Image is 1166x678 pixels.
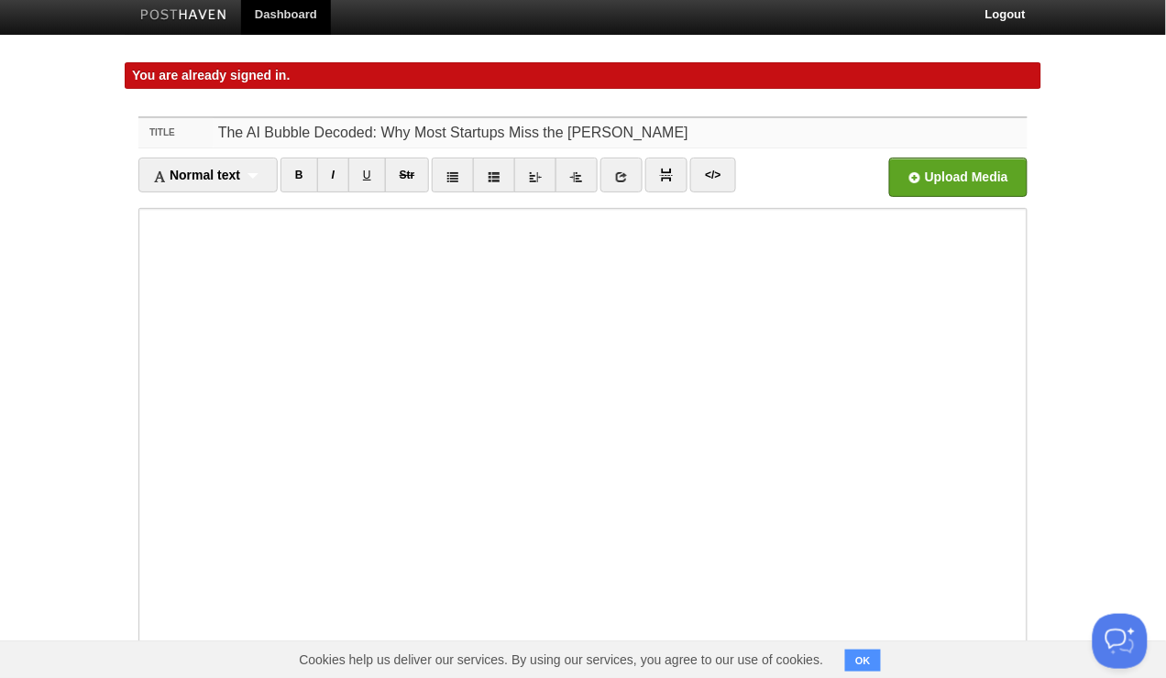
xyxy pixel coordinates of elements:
[348,158,386,192] a: U
[138,118,213,148] label: Title
[317,158,349,192] a: I
[280,158,318,192] a: B
[140,9,227,23] img: Posthaven-bar
[845,650,881,672] button: OK
[1093,614,1148,669] iframe: Help Scout Beacon - Open
[660,169,673,181] img: pagebreak-icon.png
[125,62,1041,89] div: You are already signed in.
[385,158,430,192] a: Str
[690,158,735,192] a: </>
[280,641,841,678] span: Cookies help us deliver our services. By using our services, you agree to our use of cookies.
[400,169,415,181] del: Str
[153,168,240,182] span: Normal text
